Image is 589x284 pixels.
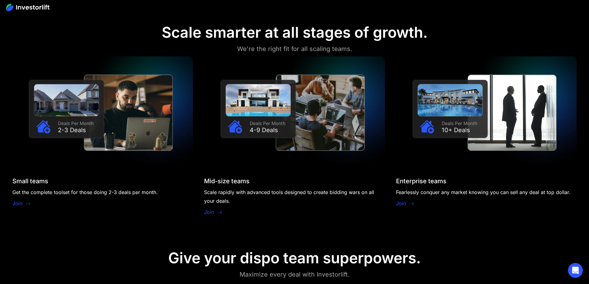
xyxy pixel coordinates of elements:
[240,269,350,279] div: Maximize every deal with Investorlift.
[237,44,352,54] div: We're the right fit for all scaling teams.
[204,177,250,185] div: Mid-size teams
[162,23,428,41] div: Scale smarter at all stages of growth.
[396,188,570,197] div: Fearlessly conquer any market knowing you can sell any deal at top dollar.
[396,200,406,207] a: Join
[12,188,158,197] div: Get the complete toolset for those doing 2-3 deals per month.
[204,188,385,205] div: Scale rapidly with advanced tools designed to create bidding wars on all your deals.
[204,208,214,216] a: Join
[168,249,421,267] div: Give your dispo team superpowers.
[568,263,583,278] div: Open Intercom Messenger
[396,177,446,185] div: Enterprise teams
[12,177,48,185] div: Small teams
[12,200,22,207] a: Join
